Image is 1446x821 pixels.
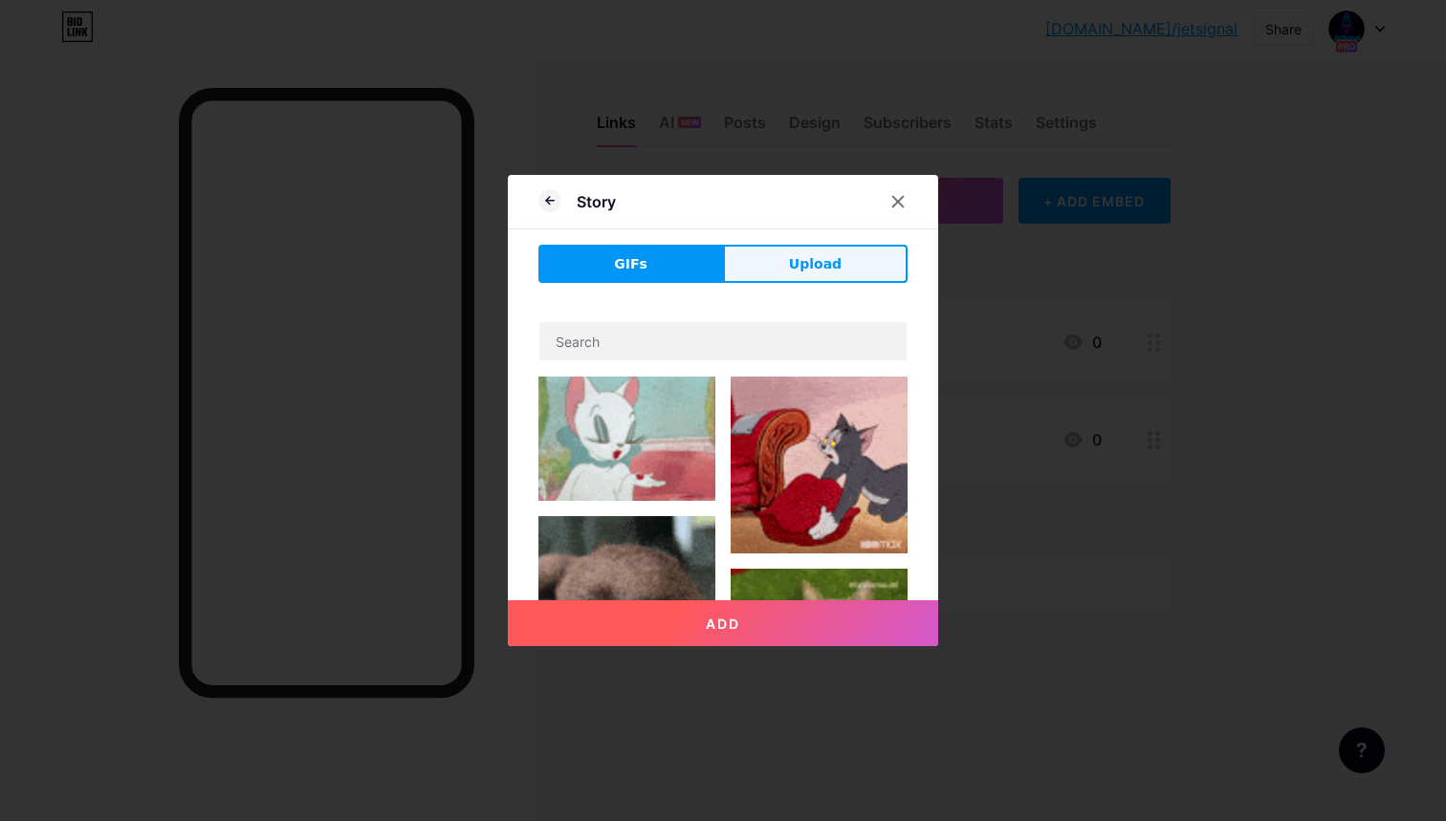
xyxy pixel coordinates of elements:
img: Gihpy [731,377,908,553]
img: Gihpy [538,516,715,693]
span: GIFs [614,254,647,274]
span: Upload [789,254,842,274]
input: Search [539,322,907,360]
img: Gihpy [731,569,908,801]
button: GIFs [538,245,723,283]
button: Upload [723,245,908,283]
div: Story [577,190,616,213]
span: Add [706,616,740,632]
img: Gihpy [538,377,715,501]
button: Add [508,600,938,646]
